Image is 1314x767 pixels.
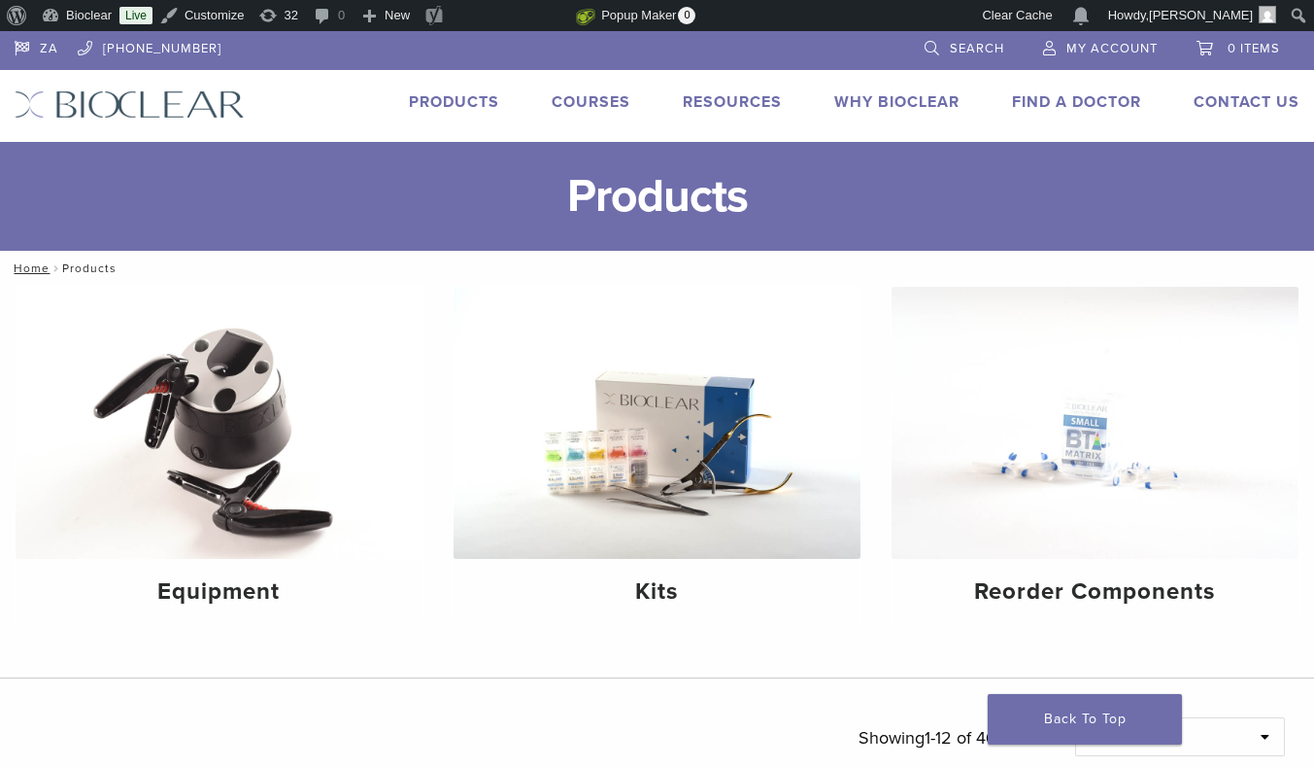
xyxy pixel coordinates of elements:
[1043,31,1158,60] a: My Account
[892,287,1298,622] a: Reorder Components
[950,41,1004,56] span: Search
[15,31,58,60] a: ZA
[454,287,860,559] img: Kits
[8,261,50,275] a: Home
[1066,41,1158,56] span: My Account
[454,287,860,622] a: Kits
[31,575,407,610] h4: Equipment
[859,717,1046,758] p: Showing results
[1149,8,1253,22] span: [PERSON_NAME]
[119,7,152,24] a: Live
[1012,92,1141,112] a: Find A Doctor
[1228,41,1280,56] span: 0 items
[834,92,960,112] a: Why Bioclear
[16,287,422,622] a: Equipment
[988,694,1182,745] a: Back To Top
[469,575,845,610] h4: Kits
[409,92,499,112] a: Products
[925,31,1004,60] a: Search
[50,263,62,273] span: /
[16,287,422,559] img: Equipment
[907,575,1283,610] h4: Reorder Components
[15,90,245,119] img: Bioclear
[1196,31,1280,60] a: 0 items
[678,7,695,24] span: 0
[1194,92,1299,112] a: Contact Us
[467,5,576,28] img: Views over 48 hours. Click for more Jetpack Stats.
[925,727,996,749] span: 1-12 of 46
[552,92,630,112] a: Courses
[78,31,221,60] a: [PHONE_NUMBER]
[892,287,1298,559] img: Reorder Components
[683,92,782,112] a: Resources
